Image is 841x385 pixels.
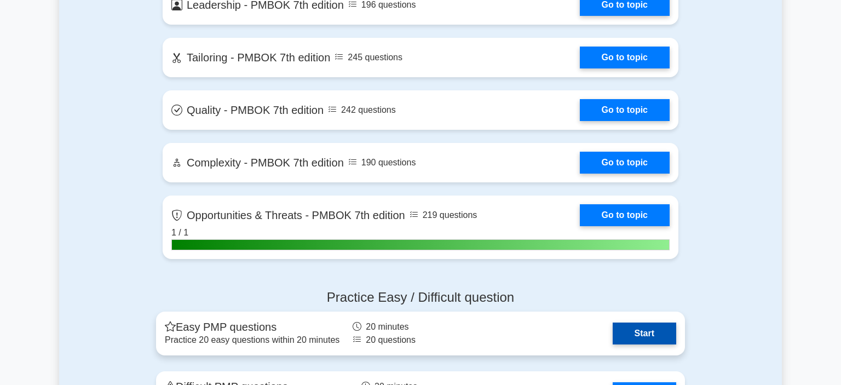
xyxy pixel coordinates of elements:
h4: Practice Easy / Difficult question [156,290,685,306]
a: Start [613,323,676,344]
a: Go to topic [580,99,670,121]
a: Go to topic [580,47,670,68]
a: Go to topic [580,204,670,226]
a: Go to topic [580,152,670,174]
